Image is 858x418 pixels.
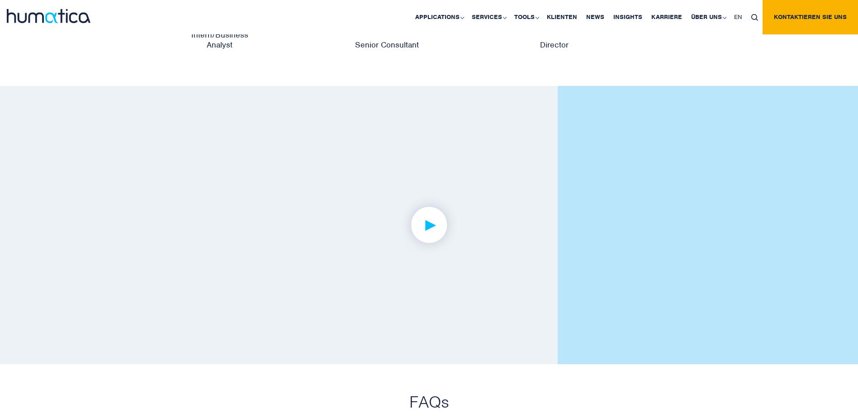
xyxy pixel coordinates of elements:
[178,391,680,412] h3: FAQs
[178,30,262,50] p: Intern/Business Analyst
[734,13,742,21] span: EN
[345,40,429,50] p: Senior Consultant
[512,40,596,50] p: Director
[394,190,464,260] img: play
[7,9,90,23] img: logo
[751,14,758,21] img: search_icon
